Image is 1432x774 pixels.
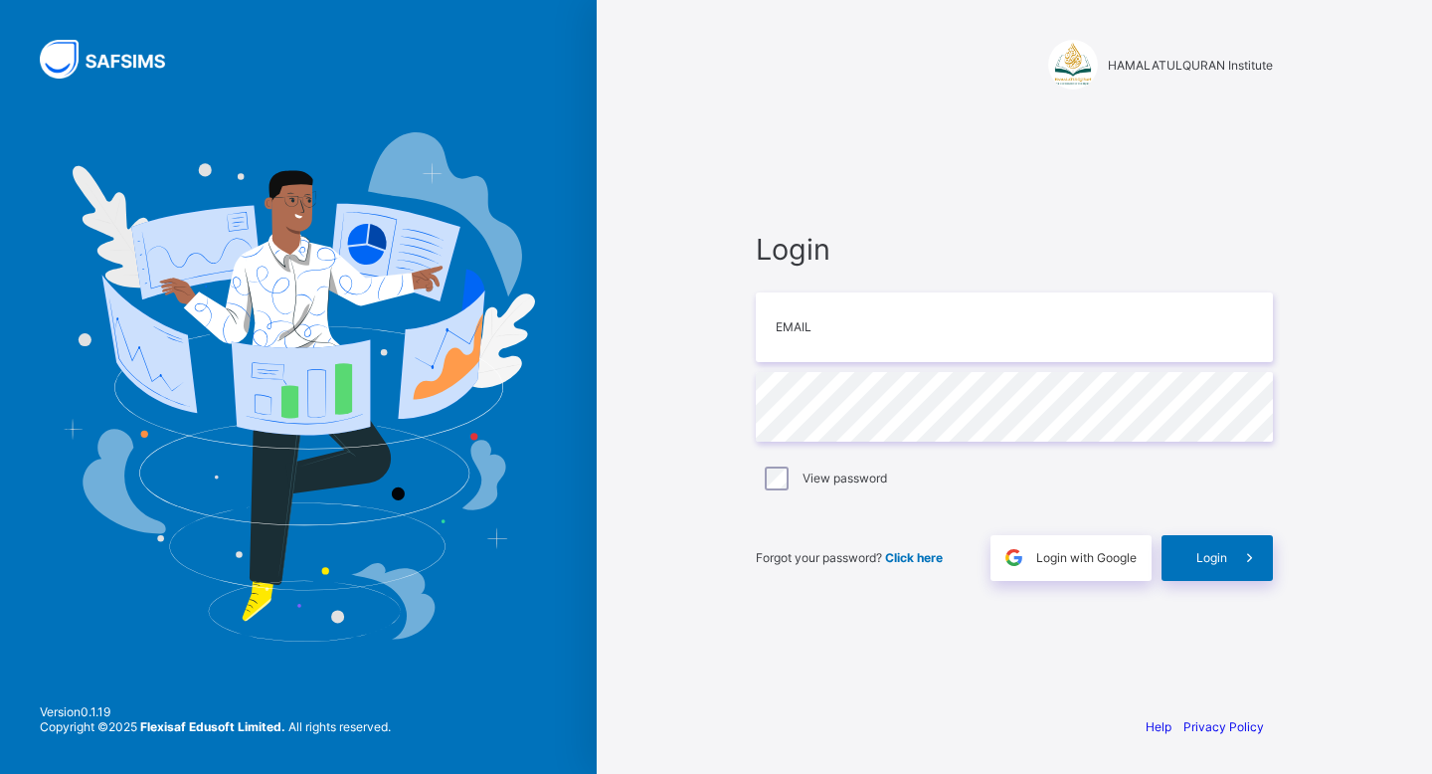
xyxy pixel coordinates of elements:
[756,550,943,565] span: Forgot your password?
[1196,550,1227,565] span: Login
[40,40,189,79] img: SAFSIMS Logo
[756,232,1273,267] span: Login
[1036,550,1137,565] span: Login with Google
[1002,546,1025,569] img: google.396cfc9801f0270233282035f929180a.svg
[1108,58,1273,73] span: HAMALATULQURAN Institute
[1146,719,1171,734] a: Help
[40,719,391,734] span: Copyright © 2025 All rights reserved.
[1183,719,1264,734] a: Privacy Policy
[140,719,285,734] strong: Flexisaf Edusoft Limited.
[803,471,887,485] label: View password
[885,550,943,565] a: Click here
[40,704,391,719] span: Version 0.1.19
[62,132,535,642] img: Hero Image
